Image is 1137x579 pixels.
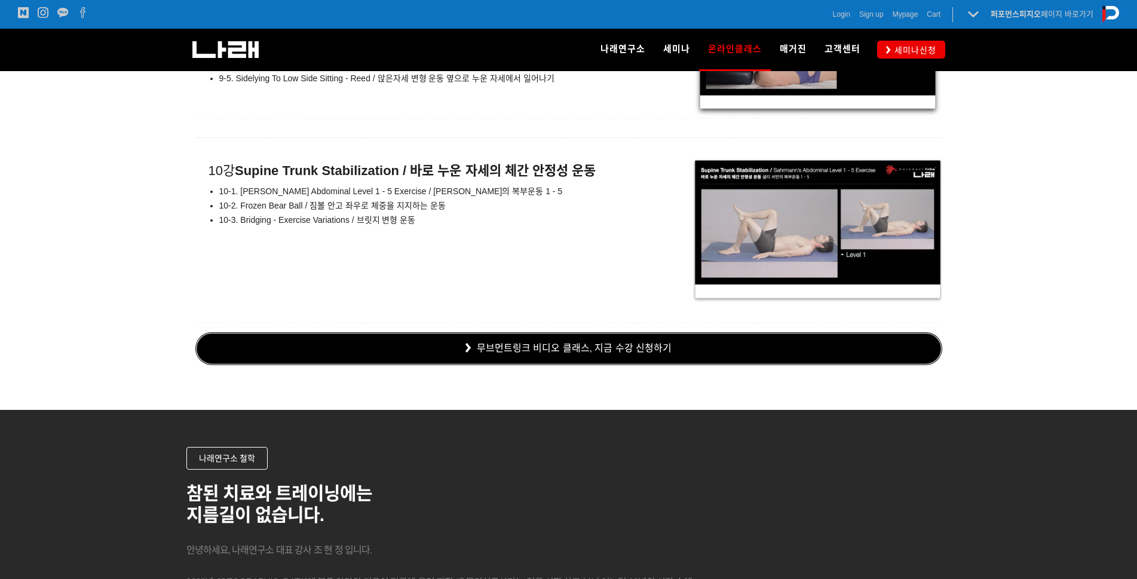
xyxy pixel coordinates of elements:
[891,44,936,56] span: 세미나신청
[991,10,1093,19] a: 퍼포먼스피지오페이지 바로가기
[219,201,446,210] span: 10-2. Frozen Bear Ball / 짐볼 안고 좌우로 체중을 지지하는 운동
[825,44,860,54] span: 고객센터
[195,163,596,178] span: 10강
[186,545,372,555] span: 안녕하세요, 나래연구소 대표 강사 조 현 정 입니다.
[592,29,654,71] a: 나래연구소
[780,44,807,54] span: 매거진
[186,483,373,503] strong: 참된 치료와 트레이닝에는
[195,332,942,365] a: 무브먼트링크 비디오 클래스, 지금 수강 신청하기
[708,39,762,59] span: 온라인클래스
[893,8,918,20] a: Mypage
[833,8,850,20] a: Login
[663,44,690,54] span: 세미나
[219,73,554,83] span: 9-5. Sidelying To Low Side Sitting - Reed / 앉은자세 변형 운동 옆으로 누운 자세에서 일어나기
[816,29,869,71] a: 고객센터
[771,29,816,71] a: 매거진
[877,41,945,58] a: 세미나신청
[219,215,416,225] span: 10-3. Bridging - Exercise Variations / 브릿지 변형 운동
[186,505,324,525] strong: 지름길이 없습니다.
[927,8,940,20] a: Cart
[654,29,699,71] a: 세미나
[219,186,563,196] span: 10-1. [PERSON_NAME] Abdominal Level 1 - 5 Exercise / [PERSON_NAME]의 복부운동 1 - 5
[991,10,1041,19] strong: 퍼포먼스피지오
[859,8,884,20] a: Sign up
[186,447,268,470] a: 나래연구소 철학
[600,44,645,54] span: 나래연구소
[699,29,771,71] a: 온라인클래스
[235,163,596,178] strong: Supine Trunk Stabilization / 바로 누운 자세의 체간 안정성 운동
